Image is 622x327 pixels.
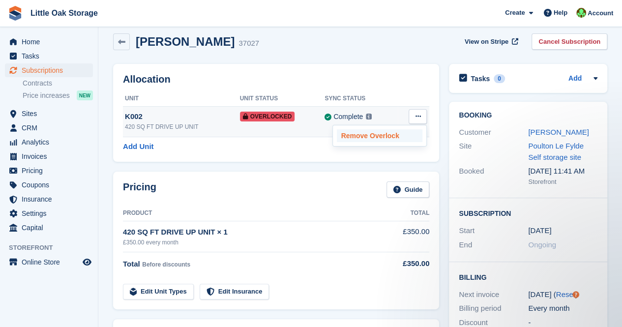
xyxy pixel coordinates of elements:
[528,177,597,187] div: Storefront
[22,192,81,206] span: Insurance
[528,166,597,177] div: [DATE] 11:41 AM
[459,166,528,186] div: Booked
[5,221,93,235] a: menu
[23,90,93,101] a: Price increases NEW
[123,206,382,221] th: Product
[382,206,429,221] th: Total
[494,74,505,83] div: 0
[22,107,81,120] span: Sites
[22,207,81,220] span: Settings
[325,91,397,107] th: Sync Status
[528,142,584,161] a: Poulton Le Fylde Self storage site
[5,49,93,63] a: menu
[142,261,190,268] span: Before discounts
[22,49,81,63] span: Tasks
[382,258,429,269] div: £350.00
[5,164,93,178] a: menu
[8,6,23,21] img: stora-icon-8386f47178a22dfd0bd8f6a31ec36ba5ce8667c1dd55bd0f319d3a0aa187defe.svg
[568,73,582,85] a: Add
[5,255,93,269] a: menu
[9,243,98,253] span: Storefront
[123,74,429,85] h2: Allocation
[200,284,269,300] a: Edit Insurance
[532,33,607,50] a: Cancel Subscription
[77,90,93,100] div: NEW
[240,91,325,107] th: Unit Status
[425,253,622,322] iframe: Intercom notifications message
[123,141,153,152] a: Add Unit
[5,135,93,149] a: menu
[337,129,422,142] a: Remove Overlock
[5,207,93,220] a: menu
[123,284,194,300] a: Edit Unit Types
[5,178,93,192] a: menu
[382,221,429,252] td: £350.00
[22,35,81,49] span: Home
[459,239,528,251] div: End
[459,208,597,218] h2: Subscription
[528,225,551,237] time: 2024-04-08 23:00:00 UTC
[125,111,240,122] div: K002
[459,112,597,119] h2: Booking
[5,192,93,206] a: menu
[576,8,586,18] img: Michael Aujla
[27,5,102,21] a: Little Oak Storage
[588,8,613,18] span: Account
[123,91,240,107] th: Unit
[238,38,259,49] div: 37027
[528,240,556,249] span: Ongoing
[333,112,363,122] div: Complete
[23,79,93,88] a: Contracts
[22,178,81,192] span: Coupons
[5,63,93,77] a: menu
[5,149,93,163] a: menu
[22,135,81,149] span: Analytics
[366,114,372,119] img: icon-info-grey-7440780725fd019a000dd9b08b2336e03edf1995a4989e88bcd33f0948082b44.svg
[459,225,528,237] div: Start
[459,127,528,138] div: Customer
[386,181,430,198] a: Guide
[471,74,490,83] h2: Tasks
[22,63,81,77] span: Subscriptions
[22,221,81,235] span: Capital
[465,37,508,47] span: View on Stripe
[554,8,567,18] span: Help
[81,256,93,268] a: Preview store
[461,33,520,50] a: View on Stripe
[22,255,81,269] span: Online Store
[125,122,240,131] div: 420 SQ FT DRIVE UP UNIT
[22,121,81,135] span: CRM
[22,164,81,178] span: Pricing
[5,121,93,135] a: menu
[23,91,70,100] span: Price increases
[240,112,295,121] span: Overlocked
[123,238,382,247] div: £350.00 every month
[505,8,525,18] span: Create
[459,141,528,163] div: Site
[136,35,235,48] h2: [PERSON_NAME]
[123,181,156,198] h2: Pricing
[22,149,81,163] span: Invoices
[5,35,93,49] a: menu
[123,227,382,238] div: 420 SQ FT DRIVE UP UNIT × 1
[528,128,589,136] a: [PERSON_NAME]
[5,107,93,120] a: menu
[123,260,140,268] span: Total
